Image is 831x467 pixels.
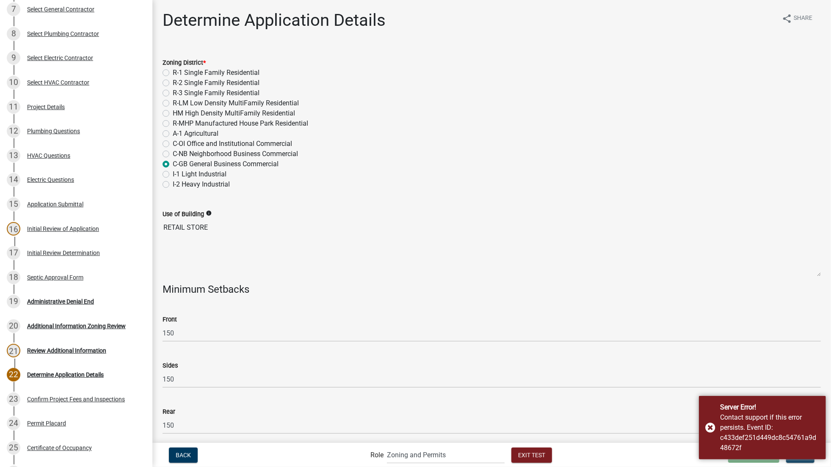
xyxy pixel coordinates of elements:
div: Septic Approval Form [27,275,83,280]
div: 11 [7,100,20,114]
div: 7 [7,3,20,16]
textarea: RETAIL STORE [163,219,821,277]
label: R-2 Single Family Residential [173,78,260,88]
i: share [782,14,792,24]
label: Zoning District [163,60,206,66]
button: Exit Test [511,448,552,463]
div: Select HVAC Contractor [27,80,89,85]
div: 20 [7,319,20,333]
label: I-2 Heavy Industrial [173,179,230,190]
div: 24 [7,417,20,430]
label: Role [370,452,384,459]
div: Initial Review Determination [27,250,100,256]
span: Share [794,14,812,24]
div: 25 [7,441,20,455]
div: 9 [7,51,20,65]
div: 8 [7,27,20,41]
i: info [206,210,212,216]
button: shareShare [775,10,819,27]
label: C-NB Neighborhood Business Commercial [173,149,298,159]
div: Additional Information Zoning Review [27,323,126,329]
label: R-MHP Manufactured House Park Residential [173,118,308,129]
div: Review Additional Information [27,348,106,354]
div: Application Submittal [27,201,83,207]
div: Confirm Project Fees and Inspections [27,396,125,402]
label: Rear [163,409,175,415]
div: 21 [7,344,20,357]
button: Back [169,448,198,463]
label: R-3 Single Family Residential [173,88,260,98]
div: Determine Application Details [27,372,104,378]
div: 18 [7,271,20,284]
label: Front [163,317,177,323]
div: Electric Questions [27,177,74,183]
label: I-1 Light Industrial [173,169,226,179]
label: C-OI Office and Institutional Commercial [173,139,292,149]
div: 10 [7,76,20,89]
div: HVAC Questions [27,153,70,159]
div: Administrative Denial End [27,299,94,305]
div: Contact support if this error persists. Event ID: c433def251d449dc8c54761a9d48672f [720,412,820,453]
label: R-1 Single Family Residential [173,68,260,78]
div: Permit Placard [27,420,66,426]
div: Server Error! [720,402,820,412]
label: R-LM Low Density MultiFamily Residential [173,98,299,108]
label: A-1 Agricultural [173,129,218,139]
div: Plumbing Questions [27,128,80,134]
div: 12 [7,124,20,138]
label: Sides [163,363,178,369]
button: Save & Exit [728,448,779,463]
label: Use of Building [163,212,204,217]
h1: Determine Application Details [163,10,386,30]
button: Next [786,448,814,463]
div: Initial Review of Application [27,226,99,232]
div: 15 [7,198,20,211]
h4: Minimum Setbacks [163,283,821,296]
div: Select Electric Contractor [27,55,93,61]
div: 19 [7,295,20,308]
label: C-GB General Business Commercial [173,159,279,169]
div: 17 [7,246,20,260]
div: Select Plumbing Contractor [27,31,99,37]
div: 23 [7,393,20,406]
div: 22 [7,368,20,382]
div: Select General Contractor [27,6,94,12]
div: 14 [7,173,20,187]
div: 13 [7,149,20,162]
div: Project Details [27,104,65,110]
label: HM High Density MultiFamily Residential [173,108,295,118]
div: 16 [7,222,20,236]
span: Back [176,451,191,458]
div: Certificate of Occupancy [27,445,92,451]
span: Exit Test [518,451,545,458]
